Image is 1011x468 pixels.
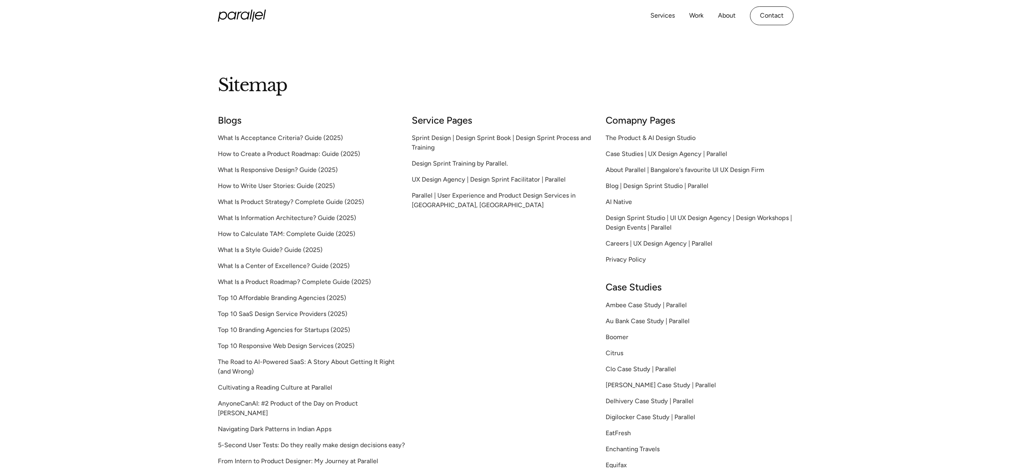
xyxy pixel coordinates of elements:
a: Privacy Policy [606,255,793,264]
a: Sprint Design | Design Sprint Book | Design Sprint Process and Training [412,133,599,152]
a: Top 10 SaaS Design Service Providers (2025) [218,309,405,319]
a: home [218,10,266,22]
a: How to Create a Product Roadmap: Guide (2025) [218,149,405,159]
a: What Is Responsive Design? Guide (2025) [218,165,405,175]
a: 5-Second User Tests: Do they really make design decisions easy? [218,440,405,450]
a: What Is Product Strategy? Complete Guide (2025) [218,197,405,207]
a: AnyoneCanAI: #2 Product of the Day on Product [PERSON_NAME] [218,399,405,418]
a: Top 10 Branding Agencies for Startups (2025) [218,325,405,335]
a: Careers | UX Design Agency | Parallel [606,239,793,248]
a: What Is a Product Roadmap? Complete Guide (2025) [218,277,405,287]
a: Enchanting Travels [606,444,793,454]
h2: Blogs [218,117,405,124]
a: [PERSON_NAME] Case Study | Parallel [606,380,793,390]
a: Work [689,10,704,22]
a: How to Calculate TAM: Complete Guide (2025) [218,229,405,239]
a: Cultivating a Reading Culture at Parallel [218,383,405,392]
a: The Road to AI-Powered SaaS: A Story About Getting It Right (and Wrong) [218,357,405,376]
a: Boomer [606,332,793,342]
a: EatFresh [606,428,793,438]
a: Case Studies | UX Design Agency | Parallel [606,149,793,159]
a: Clo Case Study | Parallel [606,364,793,374]
a: Digilocker Case Study | Parallel [606,412,793,422]
h2: Case Studies [606,284,793,290]
a: Citrus [606,348,793,358]
h2: Service Pages [412,117,599,124]
a: What Is a Center of Excellence? Guide (2025) [218,261,405,271]
a: About Parallel | Bangalore's favourite UI UX Design Firm [606,165,793,175]
a: Au Bank Case Study | Parallel [606,316,793,326]
a: About [718,10,736,22]
a: What Is a Style Guide? Guide (2025) [218,245,405,255]
h2: Comapny Pages [606,117,793,124]
a: UX Design Agency | Design Sprint Facilitator | Parallel [412,175,599,184]
a: Contact [750,6,794,25]
h1: Sitemap [218,76,794,91]
a: Navigating Dark Patterns in Indian Apps [218,424,405,434]
a: Design Sprint Studio | UI UX Design Agency | Design Workshops | Design Events | Parallel [606,213,793,232]
a: Ambee Case Study | Parallel [606,300,793,310]
a: How to Write User Stories: Guide (2025) [218,181,405,191]
a: The Product & AI Design Studio [606,133,793,143]
a: Services [650,10,675,22]
a: Top 10 Responsive Web Design Services (2025) [218,341,405,351]
a: Delhivery Case Study | Parallel [606,396,793,406]
a: Blog | Design Sprint Studio | Parallel [606,181,793,191]
a: What Is Information Architecture? Guide (2025) [218,213,405,223]
a: AI Native [606,197,793,207]
a: What Is Acceptance Criteria? Guide (2025) [218,133,405,143]
a: Design Sprint Training by Parallel. [412,159,599,168]
a: Top 10 Affordable Branding Agencies (2025) [218,293,405,303]
a: Parallel | User Experience and Product Design Services in [GEOGRAPHIC_DATA], [GEOGRAPHIC_DATA] [412,191,599,210]
a: From Intern to Product Designer: My Journey at Parallel [218,456,405,466]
